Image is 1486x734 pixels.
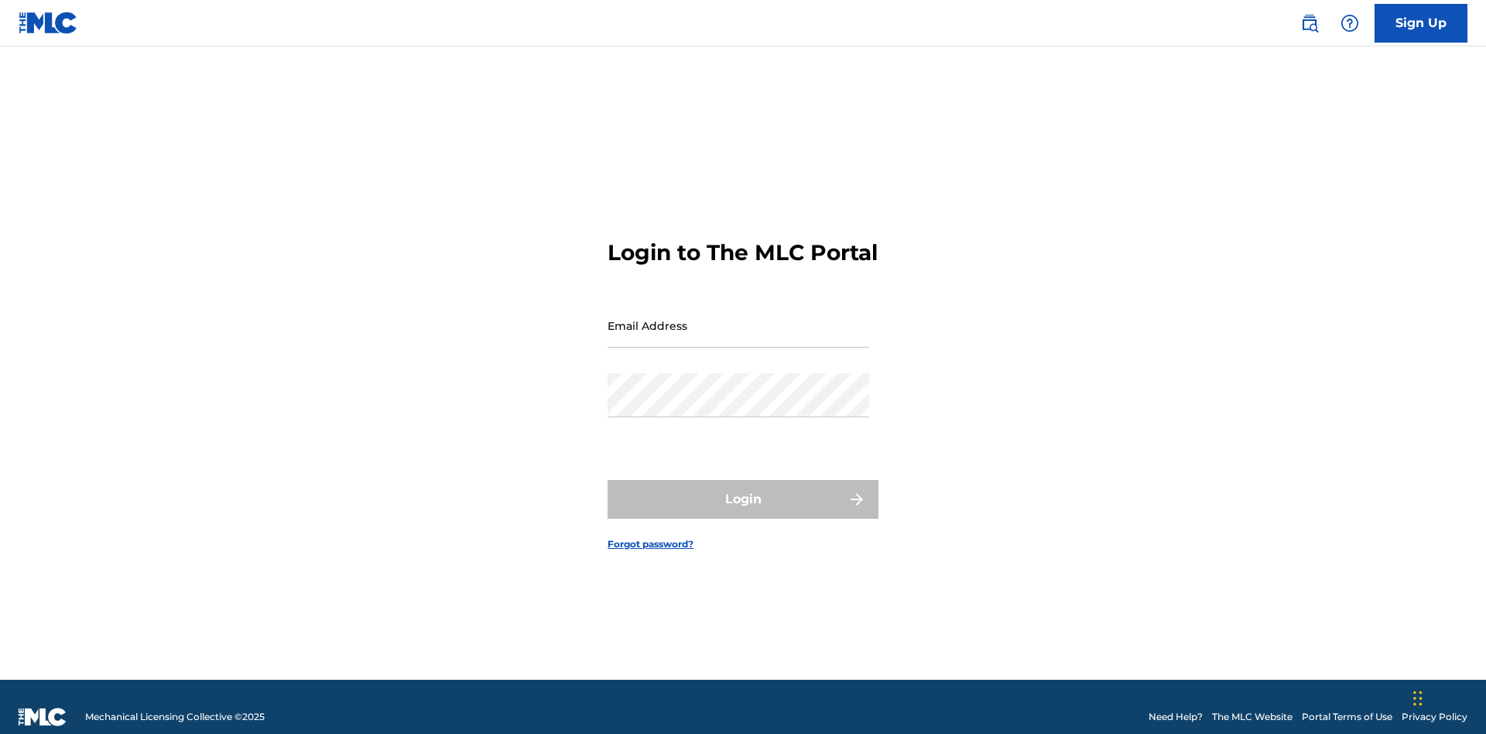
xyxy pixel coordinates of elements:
a: Portal Terms of Use [1302,710,1392,724]
a: Forgot password? [608,537,693,551]
a: Privacy Policy [1402,710,1467,724]
img: MLC Logo [19,12,78,34]
span: Mechanical Licensing Collective © 2025 [85,710,265,724]
div: Help [1334,8,1365,39]
a: Sign Up [1375,4,1467,43]
h3: Login to The MLC Portal [608,239,878,266]
img: search [1300,14,1319,33]
img: logo [19,708,67,726]
img: help [1340,14,1359,33]
div: Drag [1413,675,1423,722]
a: The MLC Website [1212,710,1293,724]
iframe: Chat Widget [1409,660,1486,734]
a: Public Search [1294,8,1325,39]
a: Need Help? [1149,710,1203,724]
